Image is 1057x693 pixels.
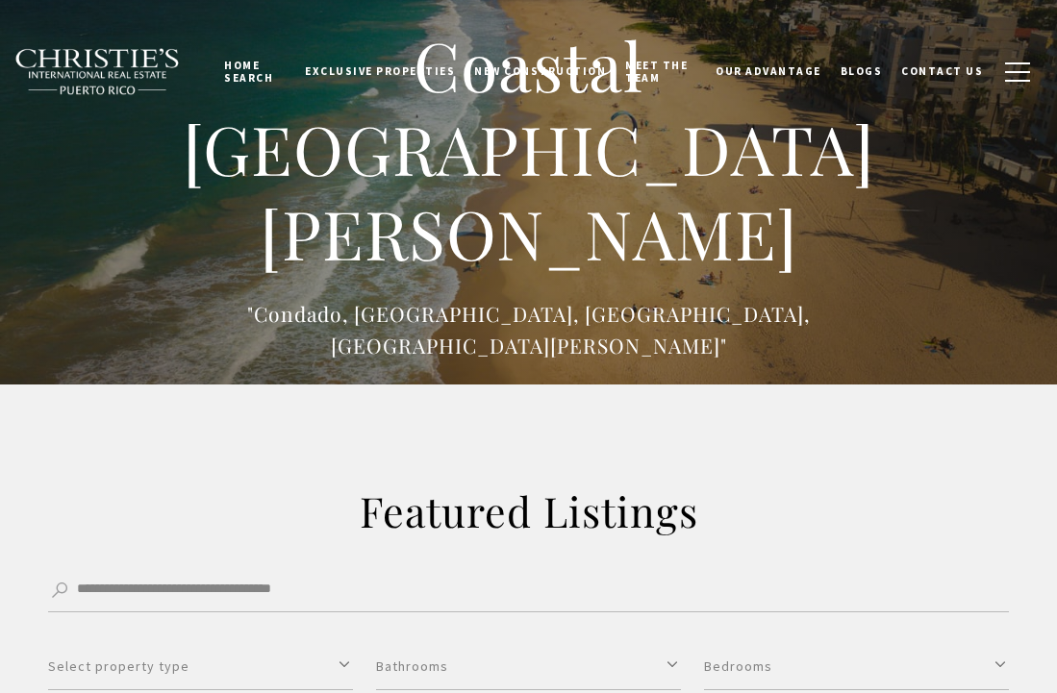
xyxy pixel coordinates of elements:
span: Exclusive Properties [305,64,455,78]
a: Meet the Team [616,41,706,102]
a: New Construction [465,47,616,95]
button: Select property type [48,643,353,690]
span: New Construction [474,64,606,78]
h1: Coastal [GEOGRAPHIC_DATA][PERSON_NAME] [144,23,914,276]
h2: Featured Listings [115,484,943,538]
a: Blogs [831,47,893,95]
span: Our Advantage [716,64,821,78]
p: "Condado, [GEOGRAPHIC_DATA], [GEOGRAPHIC_DATA], [GEOGRAPHIC_DATA][PERSON_NAME]" [144,298,914,361]
a: Home Search [214,41,295,102]
span: Blogs [841,64,883,78]
span: Contact Us [901,64,983,78]
button: Bedrooms [704,643,1009,690]
a: Our Advantage [706,47,831,95]
button: Bathrooms [376,643,681,690]
img: Christie's International Real Estate black text logo [14,48,181,95]
a: Exclusive Properties [295,47,465,95]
